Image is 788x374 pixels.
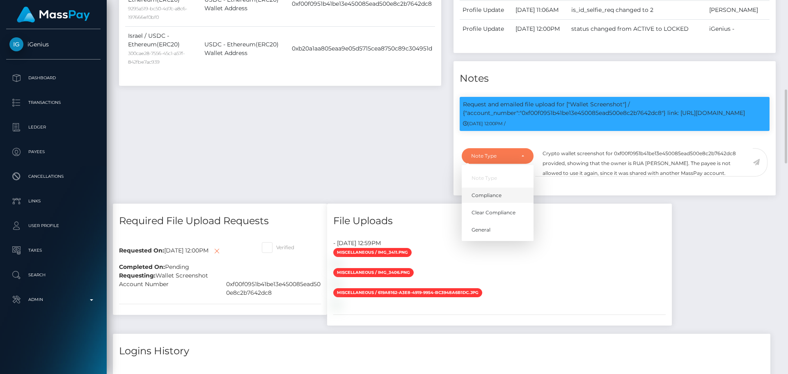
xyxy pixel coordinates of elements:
a: Transactions [6,92,101,113]
div: Note Type [471,153,515,159]
p: Taxes [9,244,97,257]
div: [DATE] 12:00PM Pending [113,239,256,271]
h4: Notes [460,71,770,86]
p: Dashboard [9,72,97,84]
td: Israel / USDC - Ethereum(ERC20) [125,26,202,71]
a: Taxes [6,240,101,261]
p: Links [9,195,97,207]
label: Verified [262,242,294,253]
p: Request and emailed file upload for ["Wallet Screenshot"] / {"account_number":"0xf00f0951b41be13e... [463,100,766,117]
span: General [472,226,490,234]
td: [PERSON_NAME] [706,0,770,19]
p: Admin [9,294,97,306]
a: Ledger [6,117,101,138]
div: Wallet Screenshot [113,271,327,280]
span: Miscellaneous / 619a8162-a3e8-4919-9954-bc3948a6b1dc.jpg [333,288,482,297]
small: [DATE] 12:00PM / [463,121,506,126]
span: Miscellaneous / IMG_3406.png [333,268,414,277]
button: Note Type [462,148,534,164]
a: Dashboard [6,68,101,88]
p: Cancellations [9,170,97,183]
a: Cancellations [6,166,101,187]
b: Requesting: [119,272,156,279]
img: f2d61a5e-f19a-40a0-bf93-94b1141c6ca8 [333,261,340,267]
p: Search [9,269,97,281]
img: fd24f909-22bf-4b6d-bfa9-34dd11ff655d [333,301,340,307]
p: Payees [9,146,97,158]
p: Ledger [9,121,97,133]
img: MassPay Logo [17,7,90,23]
small: 9295a519-bc50-4d7c-a8c6-197666ef0bf0 [128,6,187,20]
a: Links [6,191,101,211]
td: Profile Update [460,19,513,38]
span: Clear Compliance [472,209,515,216]
img: iGenius [9,37,23,51]
a: Payees [6,142,101,162]
span: Miscellaneous / IMG_3411.png [333,248,412,257]
small: 300cae28-7556-45c1-a57f-842fbe7ac939 [128,50,185,65]
td: is_id_selfie_req changed to 2 [568,0,706,19]
td: status changed from ACTIVE to LOCKED [568,19,706,38]
b: Completed On: [119,263,165,271]
p: Transactions [9,96,97,109]
td: USDC - Ethereum(ERC20) Wallet Address [202,26,289,71]
td: 0xb20a1aa805eaa9e05d5715cea8750c89c304951d [289,26,435,71]
img: 662c243a-59c0-4f97-aede-f436490d328b [333,281,340,287]
a: Admin [6,289,101,310]
h4: File Uploads [333,214,666,228]
span: iGenius [6,41,101,48]
a: Search [6,265,101,285]
b: Requested On: [119,247,164,254]
td: iGenius - [706,19,770,38]
td: Profile Update [460,0,513,19]
p: User Profile [9,220,97,232]
h4: Logins History [119,344,764,358]
td: [DATE] 11:06AM [513,0,568,19]
div: 0xf00f0951b41be13e450085ead500e8c2b7642dc8 [220,280,327,297]
td: [DATE] 12:00PM [513,19,568,38]
span: Compliance [472,192,502,199]
h4: Required File Upload Requests [119,214,321,228]
a: User Profile [6,216,101,236]
div: - [DATE] 12:59PM [327,239,672,248]
div: Account Number [113,280,220,297]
